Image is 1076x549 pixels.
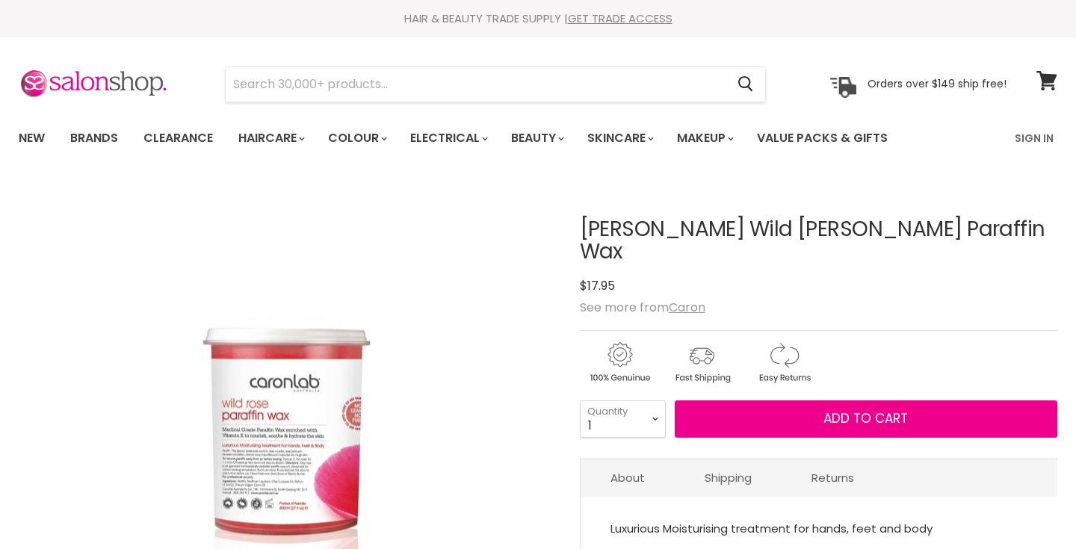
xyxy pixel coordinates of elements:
ul: Main menu [7,117,953,160]
span: $17.95 [580,277,615,294]
a: Clearance [132,122,224,154]
a: Haircare [227,122,314,154]
a: About [581,459,675,496]
h1: [PERSON_NAME] Wild [PERSON_NAME] Paraffin Wax [580,218,1057,264]
a: Makeup [666,122,743,154]
a: Colour [317,122,396,154]
span: See more from [580,299,705,316]
span: Add to cart [823,409,908,427]
a: Electrical [399,122,497,154]
a: Caron [669,299,705,316]
img: shipping.gif [662,340,741,385]
img: returns.gif [744,340,823,385]
button: Search [726,67,765,102]
a: GET TRADE ACCESS [568,10,672,26]
a: Skincare [576,122,663,154]
select: Quantity [580,400,666,438]
button: Add to cart [675,400,1057,438]
p: Orders over $149 ship free! [868,77,1007,90]
a: New [7,122,56,154]
a: Shipping [675,459,782,496]
img: genuine.gif [580,340,659,385]
a: Brands [59,122,129,154]
input: Search [226,67,726,102]
a: Sign In [1006,122,1063,154]
a: Value Packs & Gifts [746,122,899,154]
a: Returns [782,459,884,496]
form: Product [225,66,766,102]
a: Beauty [500,122,573,154]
